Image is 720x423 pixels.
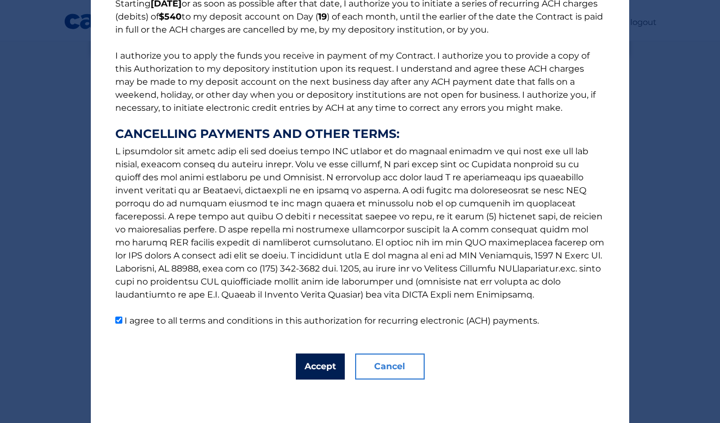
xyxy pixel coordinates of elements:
[355,353,425,380] button: Cancel
[115,128,605,141] strong: CANCELLING PAYMENTS AND OTHER TERMS:
[159,11,182,22] b: $540
[125,315,539,326] label: I agree to all terms and conditions in this authorization for recurring electronic (ACH) payments.
[318,11,327,22] b: 19
[296,353,345,380] button: Accept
